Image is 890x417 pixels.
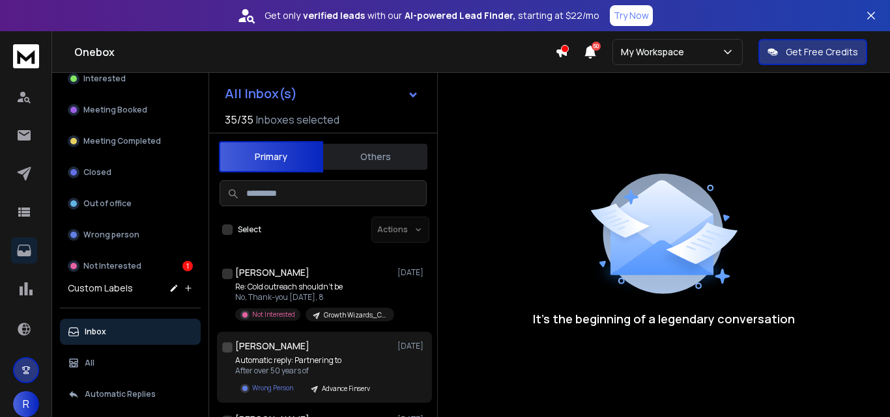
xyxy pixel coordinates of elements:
[238,224,261,235] label: Select
[397,341,427,351] p: [DATE]
[13,391,39,417] button: R
[786,46,858,59] p: Get Free Credits
[60,97,201,123] button: Meeting Booked
[614,9,649,22] p: Try Now
[60,253,201,279] button: Not Interested1
[256,112,339,128] h3: Inboxes selected
[219,141,323,172] button: Primary
[83,167,111,178] p: Closed
[252,383,293,393] p: Wrong Person
[758,39,867,65] button: Get Free Credits
[182,261,193,271] div: 1
[252,310,295,319] p: Not Interested
[610,5,653,26] button: Try Now
[60,66,201,92] button: Interested
[533,310,795,328] p: It’s the beginning of a legendary conversation
[74,44,555,60] h1: Onebox
[83,198,132,209] p: Out of office
[225,112,253,128] span: 35 / 35
[214,81,429,107] button: All Inbox(s)
[83,230,139,240] p: Wrong person
[83,105,147,115] p: Meeting Booked
[83,261,141,271] p: Not Interested
[324,310,386,320] p: Growth Wizards_Cold Email_UK
[225,87,297,100] h1: All Inbox(s)
[303,9,365,22] strong: verified leads
[60,222,201,248] button: Wrong person
[13,44,39,68] img: logo
[405,9,515,22] strong: AI-powered Lead Finder,
[60,128,201,154] button: Meeting Completed
[235,355,378,366] p: Automatic reply: Partnering to
[83,136,161,146] p: Meeting Completed
[235,292,392,303] p: No, Thank-you [DATE], 8
[235,340,309,353] h1: [PERSON_NAME]
[265,9,599,22] p: Get only with our starting at $22/mo
[60,191,201,217] button: Out of office
[621,46,689,59] p: My Workspace
[235,366,378,376] p: After over 50 years of
[322,384,370,394] p: Advance Finserv
[60,159,201,185] button: Closed
[83,74,126,84] p: Interested
[323,142,427,171] button: Others
[397,267,427,278] p: [DATE]
[592,42,601,51] span: 50
[235,282,392,292] p: Re: Cold outreach shouldn’t be
[235,266,309,279] h1: [PERSON_NAME]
